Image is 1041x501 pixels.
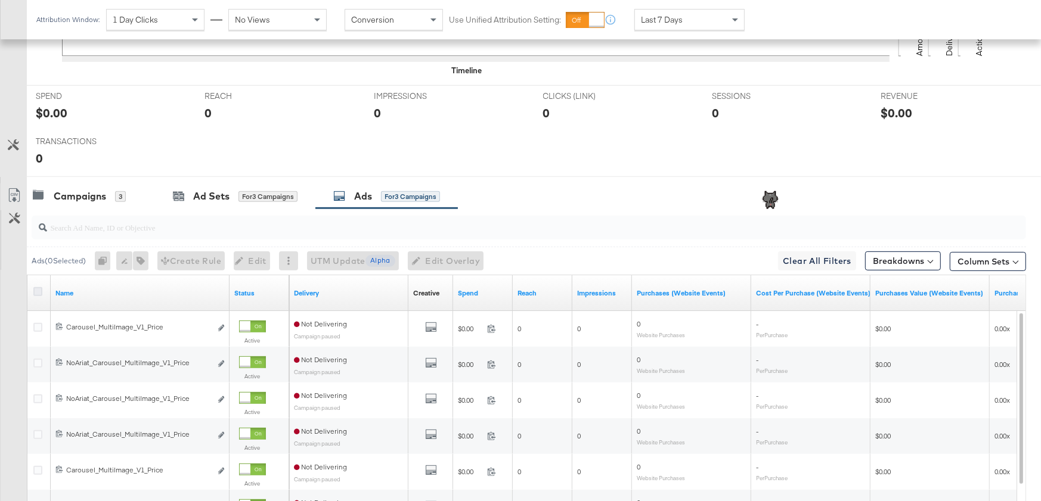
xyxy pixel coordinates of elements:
div: for 3 Campaigns [381,191,440,202]
span: Not Delivering [294,462,347,471]
div: Campaigns [54,189,106,203]
div: 0 [543,104,550,122]
span: 0.00x [994,431,1010,440]
label: Active [239,444,266,452]
a: Ad Name. [55,288,225,298]
sub: Campaign paused [294,368,340,375]
div: NoAriat_Carousel_MultiImage_V1_Price [66,394,211,403]
span: $0.00 [458,396,482,404]
div: Creative [413,288,439,298]
span: Conversion [351,14,394,25]
span: 0.00x [994,396,1010,404]
span: $0.00 [875,324,891,333]
span: TRANSACTIONS [36,136,125,147]
sub: Website Purchases [637,438,685,446]
div: Carousel_MultiImage_V1_Price [66,322,211,332]
sub: Website Purchases [637,331,685,338]
span: $0.00 [458,467,482,476]
span: 0 [637,462,640,471]
div: $0.00 [36,104,67,122]
span: 0.00x [994,360,1010,369]
span: - [756,427,758,435]
div: $0.00 [881,104,913,122]
span: - [756,319,758,328]
div: NoAriat_Carousel_MultiImage_V1_Price [66,358,211,368]
span: 0 [518,360,521,369]
div: Attribution Window: [36,15,100,24]
span: 0 [518,431,521,440]
span: - [756,391,758,400]
span: 1 Day Clicks [113,14,158,25]
span: 0 [518,467,521,476]
img: EpEhtQioJZPEyL+weT9qOR98wKwsmCTRNqTMA4URMmYRmCZBQNvNT7gHmcSyNiPdw3ltvQskALBNRE2syoaagNWYAMDAwMPAG... [755,186,785,216]
button: Clear All Filters [778,251,856,270]
sub: Campaign paused [294,404,340,411]
span: REACH [205,91,295,102]
span: Last 7 Days [641,14,683,25]
button: Breakdowns [865,251,941,270]
div: Ads [354,189,372,203]
span: IMPRESSIONS [374,91,463,102]
sub: Per Purchase [756,367,788,374]
a: The total amount spent to date. [458,288,508,298]
span: - [756,355,758,364]
span: 0 [577,431,581,440]
div: 0 [712,104,719,122]
span: SESSIONS [712,91,801,102]
sub: Per Purchase [756,331,788,338]
sub: Website Purchases [637,474,685,481]
span: 0 [577,467,581,476]
span: CLICKS (LINK) [543,91,633,102]
span: - [756,462,758,471]
span: 0 [577,396,581,404]
a: The number of times your ad was served. On mobile apps an ad is counted as served the first time ... [577,288,627,298]
sub: Website Purchases [637,403,685,410]
a: Shows the creative associated with your ad. [413,288,439,298]
a: The number of times a purchase was made tracked by your Custom Audience pixel on your website aft... [637,288,746,298]
span: 0 [637,427,640,435]
div: 0 [95,251,116,270]
label: Active [239,372,266,380]
sub: Per Purchase [756,438,788,446]
span: Not Delivering [294,391,347,400]
span: No Views [235,14,270,25]
sub: Website Purchases [637,367,685,374]
span: 0 [637,319,640,328]
span: Not Delivering [294,355,347,364]
div: NoAriat_Carousel_MultiImage_V1_Price [66,430,211,439]
input: Search Ad Name, ID or Objective [47,211,935,234]
label: Active [239,337,266,344]
span: $0.00 [458,360,482,369]
a: Shows the current state of your Ad. [234,288,284,298]
div: 0 [374,104,381,122]
span: $0.00 [458,324,482,333]
sub: Campaign paused [294,475,340,483]
span: REVENUE [881,91,971,102]
a: The average cost for each purchase tracked by your Custom Audience pixel on your website after pe... [756,288,870,298]
div: 0 [36,150,43,167]
button: Column Sets [950,252,1026,271]
sub: Campaign paused [294,440,340,447]
span: Clear All Filters [783,254,851,269]
span: 0 [577,324,581,333]
sub: Campaign paused [294,332,340,340]
a: The number of people your ad was served to. [518,288,568,298]
a: The total value of the purchase actions tracked by your Custom Audience pixel on your website aft... [875,288,985,298]
span: $0.00 [875,467,891,476]
div: 0 [205,104,212,122]
div: Carousel_MultiImage_V1_Price [66,465,211,475]
div: for 3 Campaigns [238,191,298,202]
span: 0.00x [994,324,1010,333]
sub: Per Purchase [756,474,788,481]
span: Not Delivering [294,319,347,328]
span: SPEND [36,91,125,102]
span: 0 [518,396,521,404]
span: 0 [518,324,521,333]
span: 0 [577,360,581,369]
span: $0.00 [875,396,891,404]
span: $0.00 [875,431,891,440]
span: 0 [637,391,640,400]
div: 3 [115,191,126,202]
label: Active [239,408,266,416]
span: 0 [637,355,640,364]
